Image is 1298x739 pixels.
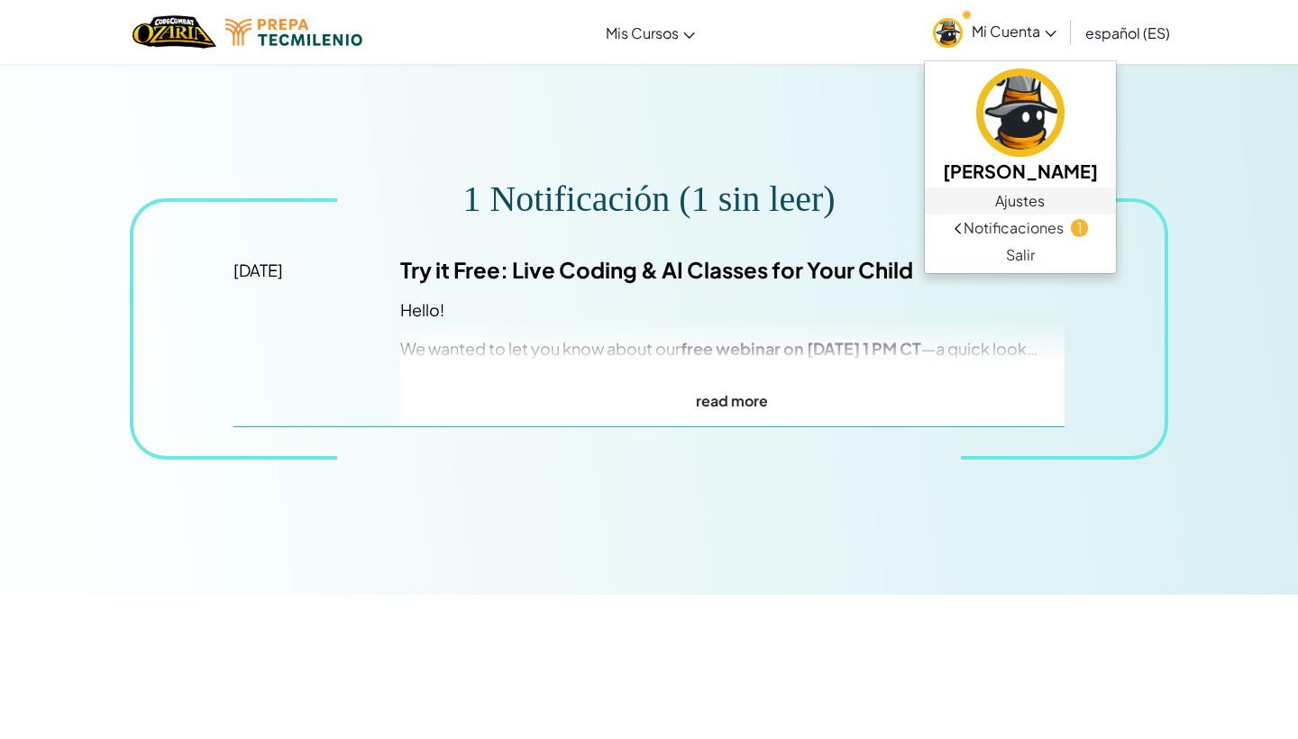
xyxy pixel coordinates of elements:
[972,22,1056,41] span: Mi Cuenta
[943,157,1098,185] h5: [PERSON_NAME]
[233,257,399,283] div: [DATE]
[1071,219,1088,236] span: 1
[133,14,216,50] img: Home
[925,242,1116,269] a: Salir
[133,14,216,50] a: Ozaria by CodeCombat logo
[925,66,1116,187] a: [PERSON_NAME]
[976,68,1065,157] img: avatar
[400,388,1065,414] p: read more
[1085,23,1170,42] span: español (ES)
[924,4,1065,60] a: Mi Cuenta
[462,186,835,212] div: 1 Notificación (1 sin leer)
[925,214,1116,242] a: Notificaciones1
[964,217,1064,239] span: Notificaciones
[225,19,362,46] img: Tecmilenio logo
[606,23,679,42] span: Mis Cursos
[400,297,1065,323] p: Hello!
[1076,8,1179,57] a: español (ES)
[597,8,704,57] a: Mis Cursos
[925,187,1116,214] a: Ajustes
[400,257,1065,283] div: Try it Free: Live Coding & AI Classes for Your Child
[933,18,963,48] img: avatar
